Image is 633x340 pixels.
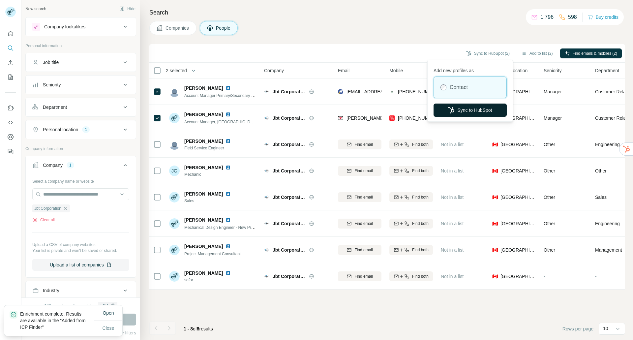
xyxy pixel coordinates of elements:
span: Account Manager, [GEOGRAPHIC_DATA] [184,119,258,124]
span: Mobile [389,67,403,74]
button: Enrich CSV [5,57,16,69]
p: Your list is private and won't be saved or shared. [32,248,129,254]
span: [PERSON_NAME] [184,243,223,250]
button: Add to list (2) [517,48,558,58]
button: My lists [5,71,16,83]
p: Add new profiles as [434,65,507,74]
span: [PERSON_NAME] [184,111,223,118]
button: Close [98,322,119,334]
img: Avatar [169,245,180,255]
span: [PERSON_NAME][EMAIL_ADDRESS][DOMAIN_NAME] [347,115,463,121]
img: provider rocketreach logo [338,88,343,95]
img: Logo of Jbt Corporation [264,247,269,253]
p: Enrichment complete. Results are available in the “Added from ICP Finder“ [20,311,94,330]
img: Logo of Jbt Corporation [264,142,269,147]
span: Not in a list [441,221,464,226]
span: Project Management Consultant [184,252,241,256]
span: Jbt Corporation [34,205,61,211]
p: 1,796 [540,13,554,21]
button: Hide [115,4,140,14]
img: Logo of Jbt Corporation [264,168,269,173]
span: of [193,326,197,331]
img: LinkedIn logo [226,139,231,144]
button: Find both [389,271,433,281]
span: Other [544,221,555,226]
span: Jbt Corporation [273,115,306,121]
button: Find both [389,166,433,176]
button: Find both [389,219,433,229]
button: Find email [338,166,381,176]
span: Find email [354,247,373,253]
span: Find both [412,141,429,147]
button: Find email [338,192,381,202]
button: Search [5,42,16,54]
button: Find email [338,245,381,255]
span: results [184,326,213,331]
button: Job title [26,54,136,70]
span: Seniority [544,67,561,74]
span: Not in a list [441,168,464,173]
span: Mechanical Design Engineer - New Product Development [184,225,285,230]
span: [PERSON_NAME] [184,217,223,223]
span: Email [338,67,349,74]
span: [PERSON_NAME] [184,270,223,276]
div: + 451 [100,303,109,309]
button: Use Surfe API [5,116,16,128]
img: provider prospeo logo [389,115,395,121]
span: Manager [544,89,562,94]
span: [PERSON_NAME] [184,85,223,91]
span: Open [103,310,114,316]
button: Find both [389,139,433,149]
span: Other [544,195,555,200]
span: Jbt Corporation [273,273,306,280]
div: 100 search results remaining [44,302,117,310]
span: [PHONE_NUMBER] [398,115,439,121]
span: Find both [412,273,429,279]
span: [GEOGRAPHIC_DATA] [500,247,536,253]
span: [PHONE_NUMBER] [398,89,439,94]
span: Engineering [595,141,620,148]
div: JG [169,166,180,176]
span: Other [544,247,555,253]
span: 🇨🇦 [492,168,498,174]
div: Company [43,162,63,169]
span: Department [595,67,619,74]
span: Not in a list [441,274,464,279]
button: Industry [26,283,136,298]
div: New search [25,6,46,12]
span: Jbt Corporation [273,194,306,201]
span: Not in a list [441,195,464,200]
div: Industry [43,287,59,294]
span: [GEOGRAPHIC_DATA] [500,115,536,121]
p: 10 [603,325,608,332]
span: [GEOGRAPHIC_DATA] [500,220,536,227]
img: Logo of Jbt Corporation [264,221,269,226]
img: Avatar [169,192,180,202]
label: Contact [450,83,468,91]
button: Department [26,99,136,115]
div: 1 [82,127,90,133]
span: 🇨🇦 [492,220,498,227]
span: Find email [354,221,373,227]
span: 🇨🇦 [492,247,498,253]
img: Logo of Jbt Corporation [264,115,269,121]
img: LinkedIn logo [226,85,231,91]
span: Jbt Corporation [273,220,306,227]
span: Sales [595,194,607,201]
span: - [595,274,597,279]
span: [GEOGRAPHIC_DATA] [500,194,536,201]
img: Logo of Jbt Corporation [264,89,269,94]
p: 598 [568,13,577,21]
span: [PERSON_NAME] [184,164,223,171]
span: 1 - 8 [184,326,193,331]
span: sofor [184,277,239,283]
span: Company [264,67,284,74]
button: Find both [389,245,433,255]
button: Clear all [32,217,55,223]
span: Mechanic [184,171,239,177]
p: Upload a CSV of company websites. [32,242,129,248]
h4: Search [149,8,625,17]
span: [PERSON_NAME] [184,138,223,144]
div: Company lookalikes [44,23,85,30]
img: provider findymail logo [338,115,343,121]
